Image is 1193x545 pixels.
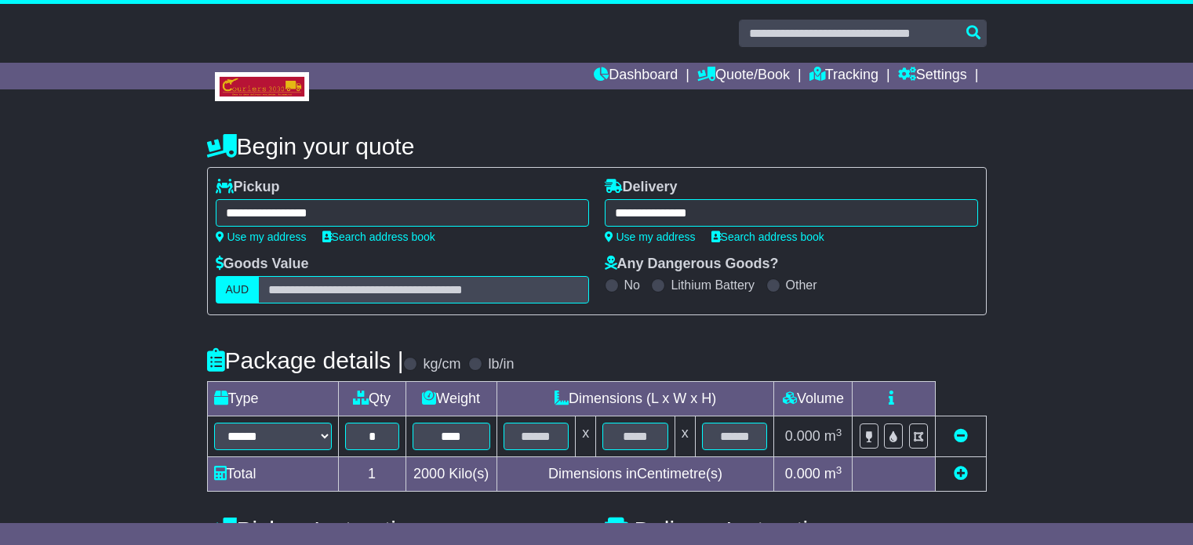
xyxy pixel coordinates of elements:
[711,231,824,243] a: Search address book
[207,457,338,492] td: Total
[786,278,817,292] label: Other
[836,427,842,438] sup: 3
[338,457,406,492] td: 1
[207,382,338,416] td: Type
[216,231,307,243] a: Use my address
[785,428,820,444] span: 0.000
[488,356,514,373] label: lb/in
[576,416,596,457] td: x
[216,276,260,303] label: AUD
[216,179,280,196] label: Pickup
[207,347,404,373] h4: Package details |
[824,428,842,444] span: m
[675,416,695,457] td: x
[605,231,696,243] a: Use my address
[624,278,640,292] label: No
[671,278,755,292] label: Lithium Battery
[413,466,445,481] span: 2000
[322,231,435,243] a: Search address book
[785,466,820,481] span: 0.000
[898,63,967,89] a: Settings
[496,382,774,416] td: Dimensions (L x W x H)
[697,63,790,89] a: Quote/Book
[406,382,496,416] td: Weight
[594,63,678,89] a: Dashboard
[406,457,496,492] td: Kilo(s)
[605,256,779,273] label: Any Dangerous Goods?
[207,133,987,159] h4: Begin your quote
[954,466,968,481] a: Add new item
[605,179,678,196] label: Delivery
[605,517,987,543] h4: Delivery Instructions
[809,63,878,89] a: Tracking
[423,356,460,373] label: kg/cm
[207,517,589,543] h4: Pickup Instructions
[338,382,406,416] td: Qty
[496,457,774,492] td: Dimensions in Centimetre(s)
[954,428,968,444] a: Remove this item
[836,464,842,476] sup: 3
[824,466,842,481] span: m
[774,382,853,416] td: Volume
[216,256,309,273] label: Goods Value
